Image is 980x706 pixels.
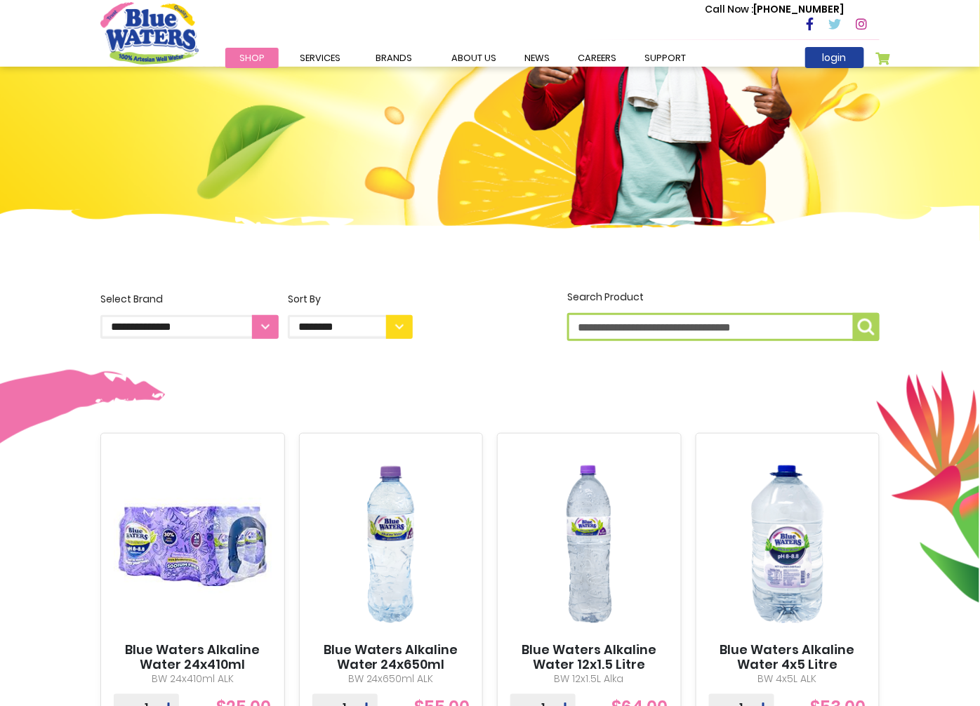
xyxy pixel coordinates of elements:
[705,2,754,16] span: Call Now :
[437,48,510,68] a: about us
[510,446,668,643] img: Blue Waters Alkaline Water 12x1.5 Litre
[709,643,867,673] a: Blue Waters Alkaline Water 4x5 Litre
[288,315,413,339] select: Sort By
[567,313,880,341] input: Search Product
[100,315,279,339] select: Select Brand
[705,2,845,17] p: [PHONE_NUMBER]
[510,643,668,673] a: Blue Waters Alkaline Water 12x1.5 Litre
[853,313,880,341] button: Search Product
[312,672,470,687] p: BW 24x650ml ALK
[312,643,470,688] a: Blue Waters Alkaline Water 24x650ml Regular
[100,292,279,339] label: Select Brand
[376,51,412,65] span: Brands
[114,446,272,643] img: Blue Waters Alkaline Water 24x410ml
[239,51,265,65] span: Shop
[510,672,668,687] p: BW 12x1.5L Alka
[630,48,700,68] a: support
[312,446,470,643] img: Blue Waters Alkaline Water 24x650ml Regular
[567,290,880,341] label: Search Product
[805,47,864,68] a: login
[858,319,875,335] img: search-icon.png
[564,48,630,68] a: careers
[114,672,272,687] p: BW 24x410ml ALK
[101,46,413,71] h4: Order Online
[709,446,867,643] img: Blue Waters Alkaline Water 4x5 Litre
[510,48,564,68] a: News
[709,672,867,687] p: BW 4x5L ALK
[300,51,340,65] span: Services
[114,643,272,673] a: Blue Waters Alkaline Water 24x410ml
[100,2,199,64] a: store logo
[288,292,413,307] div: Sort By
